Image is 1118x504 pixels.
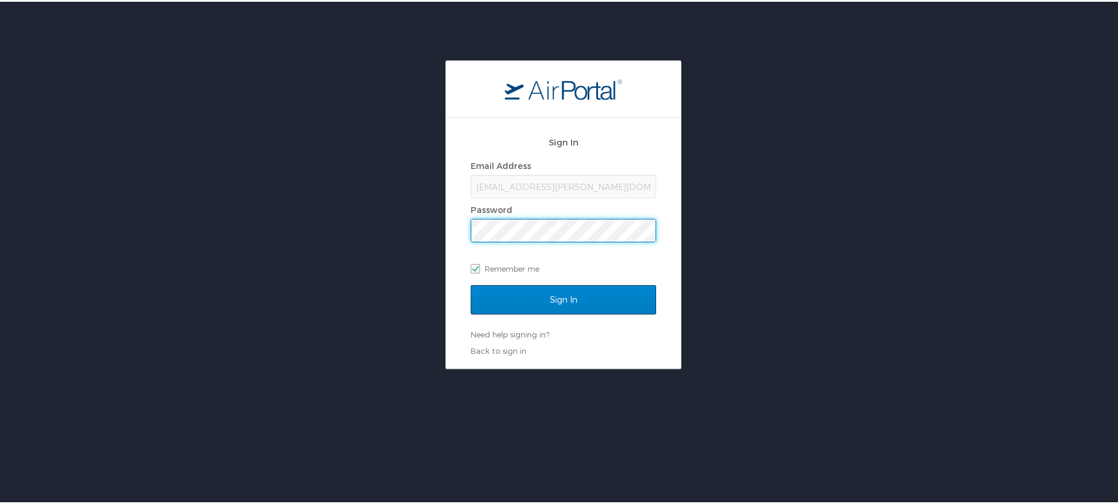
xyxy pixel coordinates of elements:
[471,159,531,169] label: Email Address
[471,258,656,276] label: Remember me
[471,203,512,213] label: Password
[471,283,656,313] input: Sign In
[471,328,549,337] a: Need help signing in?
[471,344,526,354] a: Back to sign in
[505,77,622,98] img: logo
[471,134,656,147] h2: Sign In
